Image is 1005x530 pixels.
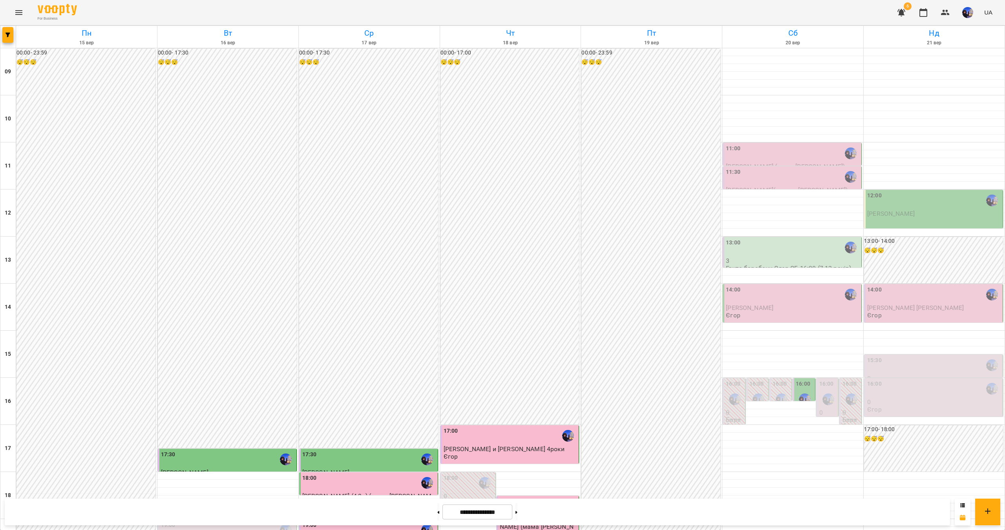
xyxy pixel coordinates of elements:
p: Група барабани Єгор СБ 16:00 (7-12 років) [726,265,851,271]
img: Єгор [822,393,834,405]
span: 6 [904,2,912,10]
div: Єгор [845,242,857,253]
h6: 12 [5,209,11,217]
img: Єгор [421,454,433,465]
label: 16:00 [867,380,882,388]
h6: 09 [5,67,11,76]
label: 16:00 [796,380,810,388]
img: 697e48797de441964643b5c5372ef29d.jpg [962,7,973,18]
img: Єгор [986,359,998,371]
h6: 00:00 - 23:59 [581,49,720,57]
label: 16:00 [773,380,787,388]
p: Барабан діти індивідуальний [842,416,860,457]
h6: Ср [300,27,439,39]
h6: 14 [5,303,11,311]
label: 15:30 [867,356,882,365]
h6: 😴😴😴 [864,246,1003,255]
p: Єгор [867,406,882,413]
h6: 00:00 - 17:30 [158,49,297,57]
h6: 😴😴😴 [864,435,1003,443]
span: UA [984,8,992,16]
img: Єгор [986,195,998,206]
label: 18:00 [302,474,317,483]
h6: Нд [865,27,1003,39]
h6: 😴😴😴 [16,58,155,67]
p: Єгор [819,416,834,423]
p: 0 [842,409,860,416]
img: Єгор [845,289,857,301]
span: [PERSON_NAME] [PERSON_NAME] [867,304,964,311]
img: Єгор [280,454,292,465]
h6: 17:00 - 18:00 [864,425,1003,434]
p: 0 [444,493,494,499]
span: [PERSON_NAME] (4,3р) (мама [PERSON_NAME]) [302,492,432,506]
p: Єгор [867,312,882,319]
span: [PERSON_NAME] [726,304,773,311]
span: [PERSON_NAME] (мама [PERSON_NAME]) [726,163,845,170]
p: Барабан діти індивідуальний [726,416,743,457]
img: Voopty Logo [38,4,77,15]
h6: 😴😴😴 [158,58,297,67]
img: Єгор [845,148,857,159]
label: 11:30 [726,168,740,177]
label: 18:00 [444,474,458,483]
h6: 17 вер [300,39,439,47]
h6: 15 [5,350,11,359]
img: Єгор [729,393,741,405]
h6: Пт [582,27,721,39]
img: Єгор [421,477,433,489]
h6: 00:00 - 23:59 [16,49,155,57]
label: 11:00 [726,144,740,153]
div: Єгор [562,430,574,442]
img: Єгор [753,393,764,405]
h6: 13 [5,256,11,264]
label: 16:00 [842,380,857,388]
h6: 17 [5,444,11,453]
span: [PERSON_NAME] [867,210,915,217]
p: 0 [726,409,743,416]
p: 0 [867,375,1001,382]
h6: 11 [5,162,11,170]
img: Єгор [479,477,491,489]
img: Єгор [776,393,788,405]
label: 17:30 [302,450,317,459]
label: 16:00 [749,380,764,388]
p: 0 [867,399,1001,405]
h6: 13:00 - 14:00 [864,237,1003,246]
img: Єгор [986,289,998,301]
h6: 15 вер [17,39,156,47]
img: Єгор [799,393,811,405]
h6: 19 вер [582,39,721,47]
label: 13:00 [726,239,740,247]
button: Menu [9,3,28,22]
h6: 21 вер [865,39,1003,47]
button: UA [981,5,996,20]
img: Єгор [845,171,857,183]
img: Єгор [986,383,998,395]
label: 14:00 [726,286,740,294]
p: Єгор [726,312,740,319]
span: [PERSON_NAME](донька [PERSON_NAME]) [726,186,848,194]
img: Єгор [846,393,857,405]
h6: 00:00 - 17:00 [440,49,579,57]
h6: Чт [441,27,580,39]
h6: 20 вер [724,39,862,47]
h6: 18 [5,491,11,500]
h6: 16 вер [159,39,297,47]
label: 17:30 [161,450,175,459]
